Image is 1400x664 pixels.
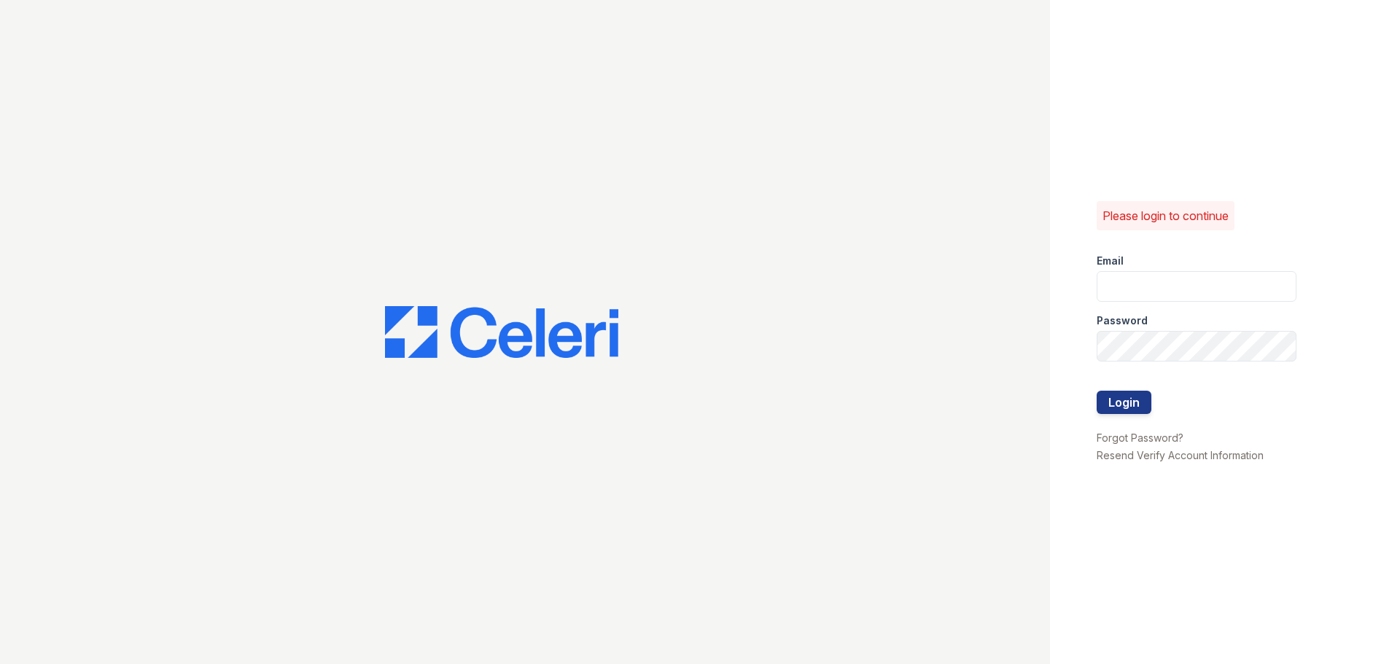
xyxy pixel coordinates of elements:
a: Forgot Password? [1097,431,1183,444]
p: Please login to continue [1102,207,1229,224]
img: CE_Logo_Blue-a8612792a0a2168367f1c8372b55b34899dd931a85d93a1a3d3e32e68fde9ad4.png [385,306,618,359]
a: Resend Verify Account Information [1097,449,1264,461]
label: Email [1097,254,1124,268]
label: Password [1097,313,1148,328]
button: Login [1097,391,1151,414]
